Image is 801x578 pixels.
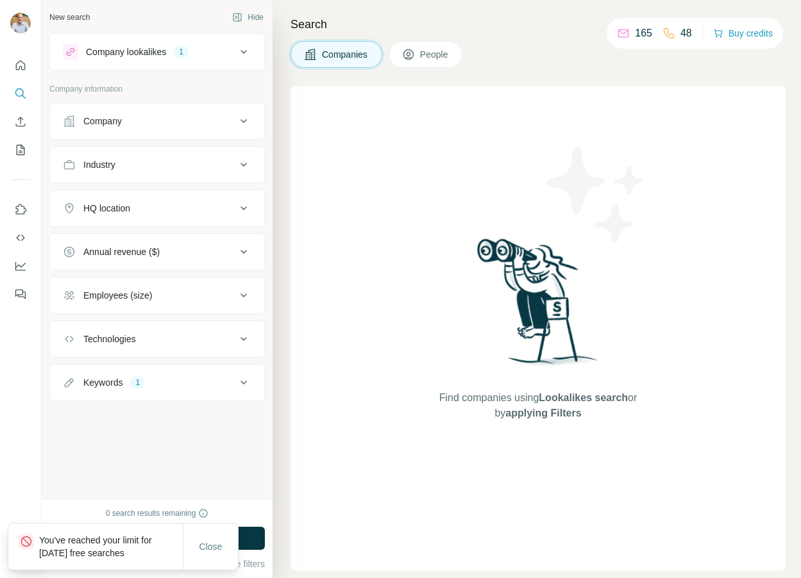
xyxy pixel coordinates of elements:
button: Keywords1 [50,367,264,398]
div: 0 search results remaining [106,508,209,519]
div: Technologies [83,333,136,345]
button: Annual revenue ($) [50,236,264,267]
div: HQ location [83,202,130,215]
span: Lookalikes search [539,392,628,403]
button: Hide [223,8,273,27]
div: Annual revenue ($) [83,245,160,258]
span: People [420,48,450,61]
span: Companies [322,48,369,61]
button: HQ location [50,193,264,224]
div: 1 [130,377,145,388]
img: Surfe Illustration - Stars [538,137,653,252]
div: New search [49,12,90,23]
button: Use Surfe on LinkedIn [10,198,31,221]
div: Industry [83,158,115,171]
p: 48 [680,26,692,41]
div: Company [83,115,122,128]
p: You've reached your limit for [DATE] free searches [39,534,183,559]
p: 165 [635,26,652,41]
button: Industry [50,149,264,180]
span: Find companies using or by [435,390,641,421]
div: Keywords [83,376,122,389]
div: Employees (size) [83,289,152,302]
button: Use Surfe API [10,226,31,249]
button: Buy credits [713,24,773,42]
button: Employees (size) [50,280,264,311]
h4: Search [291,15,786,33]
button: Dashboard [10,254,31,277]
span: applying Filters [505,408,581,418]
button: Company [50,106,264,136]
button: My lists [10,138,31,161]
button: Technologies [50,324,264,354]
span: Close [199,540,223,553]
button: Enrich CSV [10,110,31,133]
div: Company lookalikes [86,45,166,58]
button: Feedback [10,283,31,306]
img: Avatar [10,13,31,33]
div: 1 [174,46,189,58]
button: Close [190,535,232,558]
p: Company information [49,83,265,95]
img: Surfe Illustration - Woman searching with binoculars [471,235,605,378]
button: Company lookalikes1 [50,37,264,67]
button: Quick start [10,54,31,77]
button: Search [10,82,31,105]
